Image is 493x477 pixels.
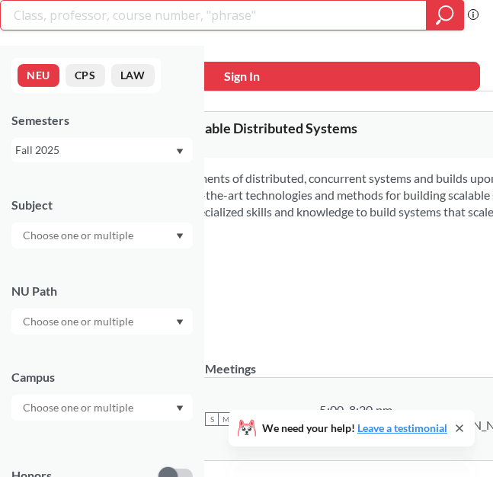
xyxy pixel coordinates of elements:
div: Dropdown arrow [11,395,193,421]
button: Sign In [4,62,480,91]
input: Choose one or multiple [15,399,143,417]
button: LAW [111,64,155,87]
a: Leave a testimonial [357,421,447,434]
div: Fall 2025 [15,142,174,158]
button: CPS [66,64,105,87]
div: NU Path [11,283,193,299]
input: Class, professor, course number, "phrase" [12,2,415,28]
input: Choose one or multiple [15,312,143,331]
div: Dropdown arrow [11,309,193,335]
svg: magnifying glass [436,5,454,26]
span: CS 6650 : Building Scalable Distributed Systems [74,120,357,136]
div: Semesters [11,112,193,129]
span: We need your help! [262,423,447,434]
div: Dropdown arrow [11,222,193,248]
button: NEU [18,64,59,87]
span: M [219,412,232,426]
svg: Dropdown arrow [176,405,184,411]
div: Subject [11,197,193,213]
span: S [205,412,219,426]
svg: Dropdown arrow [176,233,184,239]
div: Fall 2025Dropdown arrow [11,138,193,162]
input: Choose one or multiple [15,226,143,245]
svg: Dropdown arrow [176,149,184,155]
div: Campus [11,369,193,386]
svg: Dropdown arrow [176,319,184,325]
